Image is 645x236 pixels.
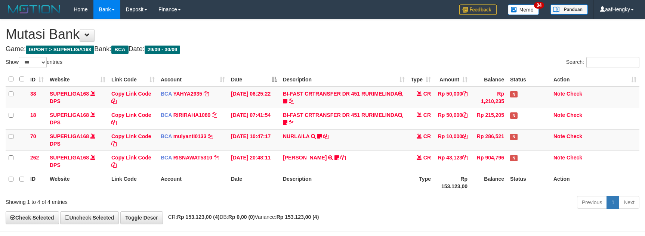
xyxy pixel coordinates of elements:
[434,129,470,150] td: Rp 10,000
[462,133,467,139] a: Copy Rp 10,000 to clipboard
[6,57,62,68] label: Show entries
[280,72,408,87] th: Description: activate to sort column ascending
[228,150,280,172] td: [DATE] 20:48:11
[111,112,151,125] a: Copy Link Code
[510,155,518,161] span: Has Note
[30,155,39,161] span: 262
[111,46,128,54] span: BCA
[158,72,228,87] th: Account: activate to sort column ascending
[470,172,507,193] th: Balance
[280,108,408,129] td: BI-FAST CRTRANSFER DR 451 RURIMELINDA
[6,4,62,15] img: MOTION_logo.png
[423,155,431,161] span: CR
[462,112,467,118] a: Copy Rp 50,000 to clipboard
[47,87,108,108] td: DPS
[323,133,328,139] a: Copy NURLAILA to clipboard
[27,172,47,193] th: ID
[173,91,202,97] a: YAHYA2935
[462,91,467,97] a: Copy Rp 50,000 to clipboard
[47,129,108,150] td: DPS
[277,214,319,220] strong: Rp 153.123,00 (4)
[161,91,172,97] span: BCA
[459,4,497,15] img: Feedback.jpg
[6,211,59,224] a: Check Selected
[550,172,639,193] th: Action
[567,155,582,161] a: Check
[586,57,639,68] input: Search:
[283,133,309,139] a: NURLAILA
[510,91,518,97] span: Has Note
[158,172,228,193] th: Account
[408,172,434,193] th: Type
[553,133,565,139] a: Note
[534,2,544,9] span: 34
[50,155,89,161] a: SUPERLIGA168
[510,134,518,140] span: Has Note
[228,214,255,220] strong: Rp 0,00 (0)
[567,133,582,139] a: Check
[470,72,507,87] th: Balance
[204,91,209,97] a: Copy YAHYA2935 to clipboard
[173,133,207,139] a: mulyanti0133
[283,155,327,161] a: [PERSON_NAME]
[577,196,607,209] a: Previous
[228,108,280,129] td: [DATE] 07:41:54
[108,72,158,87] th: Link Code: activate to sort column ascending
[553,155,565,161] a: Note
[208,133,213,139] a: Copy mulyanti0133 to clipboard
[228,87,280,108] td: [DATE] 06:25:22
[508,4,539,15] img: Button%20Memo.svg
[510,112,518,119] span: Has Note
[567,91,582,97] a: Check
[173,155,212,161] a: RISNAWAT5310
[462,155,467,161] a: Copy Rp 43,123 to clipboard
[50,112,89,118] a: SUPERLIGA168
[434,72,470,87] th: Amount: activate to sort column ascending
[470,150,507,172] td: Rp 904,796
[470,129,507,150] td: Rp 286,521
[6,27,639,42] h1: Mutasi Bank
[550,72,639,87] th: Action: activate to sort column ascending
[161,133,172,139] span: BCA
[470,87,507,108] td: Rp 1,210,235
[111,155,151,168] a: Copy Link Code
[567,112,582,118] a: Check
[228,172,280,193] th: Date
[47,150,108,172] td: DPS
[50,133,89,139] a: SUPERLIGA168
[566,57,639,68] label: Search:
[6,195,263,206] div: Showing 1 to 4 of 4 entries
[607,196,619,209] a: 1
[111,133,151,147] a: Copy Link Code
[289,119,294,125] a: Copy BI-FAST CRTRANSFER DR 451 RURIMELINDA to clipboard
[619,196,639,209] a: Next
[423,91,431,97] span: CR
[50,91,89,97] a: SUPERLIGA168
[434,172,470,193] th: Rp 153.123,00
[423,133,431,139] span: CR
[161,112,172,118] span: BCA
[30,112,36,118] span: 18
[214,155,219,161] a: Copy RISNAWAT5310 to clipboard
[507,172,550,193] th: Status
[553,91,565,97] a: Note
[434,108,470,129] td: Rp 50,000
[60,211,119,224] a: Uncheck Selected
[27,72,47,87] th: ID: activate to sort column ascending
[280,172,408,193] th: Description
[470,108,507,129] td: Rp 215,205
[108,172,158,193] th: Link Code
[423,112,431,118] span: CR
[19,57,47,68] select: Showentries
[289,98,294,104] a: Copy BI-FAST CRTRANSFER DR 451 RURIMELINDA to clipboard
[30,133,36,139] span: 70
[6,46,639,53] h4: Game: Bank: Date:
[164,214,319,220] span: CR: DB: Variance:
[173,112,211,118] a: RIRIRAHA1089
[47,172,108,193] th: Website
[408,72,434,87] th: Type: activate to sort column ascending
[228,72,280,87] th: Date: activate to sort column descending
[120,211,163,224] a: Toggle Descr
[280,87,408,108] td: BI-FAST CRTRANSFER DR 451 RURIMELINDA
[47,108,108,129] td: DPS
